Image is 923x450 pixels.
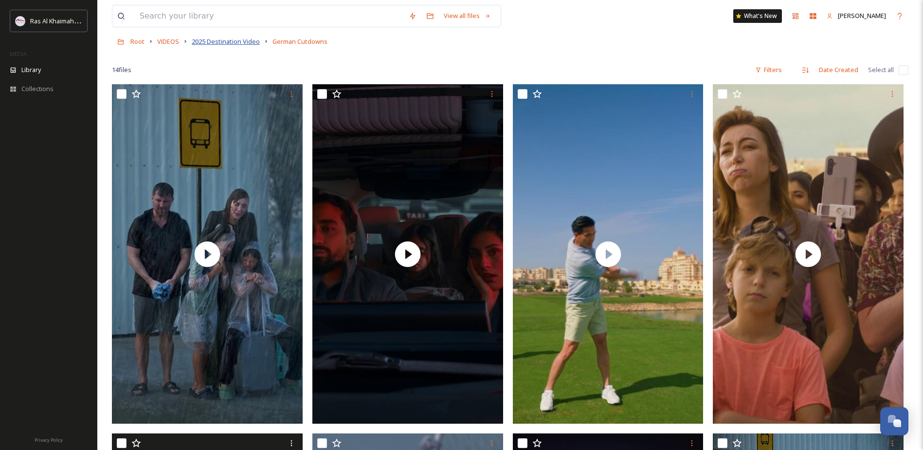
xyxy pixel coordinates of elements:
[192,36,260,47] a: 2025 Destination Video
[10,50,27,57] span: MEDIA
[130,37,145,46] span: Root
[272,36,327,47] a: German Cutdowns
[868,65,894,75] span: Select all
[439,6,496,25] a: View all files
[713,84,904,424] img: thumbnail
[312,84,503,424] img: thumbnail
[513,84,704,424] img: thumbnail
[135,5,404,27] input: Search your library
[192,37,260,46] span: 2025 Destination Video
[814,60,863,79] div: Date Created
[822,6,891,25] a: [PERSON_NAME]
[30,16,168,25] span: Ras Al Khaimah Tourism Development Authority
[35,437,63,443] span: Privacy Policy
[157,37,179,46] span: VIDEOS
[880,407,908,435] button: Open Chat
[112,65,131,75] span: 14 file s
[838,11,886,20] span: [PERSON_NAME]
[130,36,145,47] a: Root
[157,36,179,47] a: VIDEOS
[16,16,25,26] img: Logo_RAKTDA_RGB-01.png
[35,433,63,445] a: Privacy Policy
[733,9,782,23] a: What's New
[21,84,54,94] span: Collections
[750,60,787,79] div: Filters
[112,84,303,424] img: thumbnail
[272,37,327,46] span: German Cutdowns
[21,65,41,75] span: Library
